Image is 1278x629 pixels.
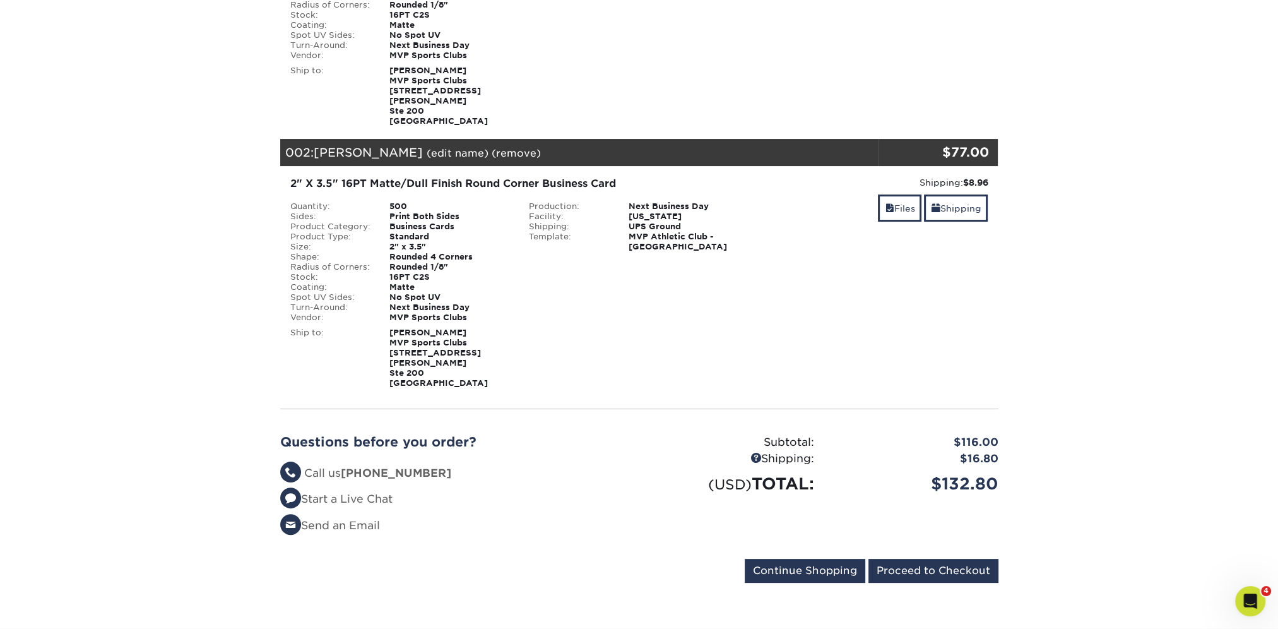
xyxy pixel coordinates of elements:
div: MVP Sports Clubs [380,313,519,323]
div: Spot UV Sides: [281,292,381,303]
div: 500 [380,201,519,212]
input: Proceed to Checkout [868,559,998,583]
div: Shipping: [519,222,619,232]
div: MVP Athletic Club - [GEOGRAPHIC_DATA] [619,232,759,252]
div: Radius of Corners: [281,262,381,272]
div: Shape: [281,252,381,262]
strong: [PHONE_NUMBER] [341,467,451,479]
iframe: Intercom live chat [1235,586,1265,616]
div: [US_STATE] [619,212,759,222]
div: TOTAL: [639,472,824,496]
div: Shipping: [639,451,824,467]
div: Vendor: [281,51,381,61]
span: files [885,203,894,213]
span: shipping [931,203,940,213]
strong: [PERSON_NAME] MVP Sports Clubs [STREET_ADDRESS][PERSON_NAME] Ste 200 [GEOGRAPHIC_DATA] [389,328,488,388]
div: 2" X 3.5" 16PT Matte/Dull Finish Round Corner Business Card [290,176,749,191]
div: Print Both Sides [380,212,519,222]
div: Subtotal: [639,434,824,451]
a: (remove) [492,147,541,159]
div: Coating: [281,20,381,30]
div: Size: [281,242,381,252]
div: Sides: [281,212,381,222]
a: Start a Live Chat [280,493,393,505]
div: Stock: [281,272,381,282]
div: $132.80 [824,472,1008,496]
li: Call us [280,465,630,482]
span: 4 [1261,586,1271,596]
div: No Spot UV [380,30,519,40]
a: Files [878,195,921,222]
div: Ship to: [281,66,381,126]
div: 2" x 3.5" [380,242,519,252]
div: Product Category: [281,222,381,232]
div: 16PT C2S [380,272,519,282]
div: $116.00 [824,434,1008,451]
div: Next Business Day [619,201,759,212]
div: Next Business Day [380,40,519,51]
a: (edit name) [427,147,488,159]
strong: $8.96 [962,177,988,188]
div: Matte [380,20,519,30]
div: Matte [380,282,519,292]
div: Product Type: [281,232,381,242]
a: Send an Email [280,519,380,532]
div: Production: [519,201,619,212]
div: UPS Ground [619,222,759,232]
h2: Questions before you order? [280,434,630,450]
div: Ship to: [281,328,381,388]
div: Rounded 1/8" [380,262,519,272]
div: Spot UV Sides: [281,30,381,40]
div: Turn-Around: [281,303,381,313]
div: $16.80 [824,451,1008,467]
div: No Spot UV [380,292,519,303]
div: Next Business Day [380,303,519,313]
div: Shipping: [768,176,988,189]
div: Standard [380,232,519,242]
div: Quantity: [281,201,381,212]
div: Facility: [519,212,619,222]
div: MVP Sports Clubs [380,51,519,61]
div: Template: [519,232,619,252]
input: Continue Shopping [745,559,865,583]
div: Turn-Around: [281,40,381,51]
div: Stock: [281,10,381,20]
div: Rounded 4 Corners [380,252,519,262]
a: Shipping [924,195,988,222]
div: 16PT C2S [380,10,519,20]
div: $77.00 [879,143,989,162]
strong: [PERSON_NAME] MVP Sports Clubs [STREET_ADDRESS][PERSON_NAME] Ste 200 [GEOGRAPHIC_DATA] [389,66,488,126]
div: Coating: [281,282,381,292]
div: Business Cards [380,222,519,232]
span: [PERSON_NAME] [314,145,423,159]
small: (USD) [708,476,752,493]
div: 002: [280,139,879,167]
div: Vendor: [281,313,381,323]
